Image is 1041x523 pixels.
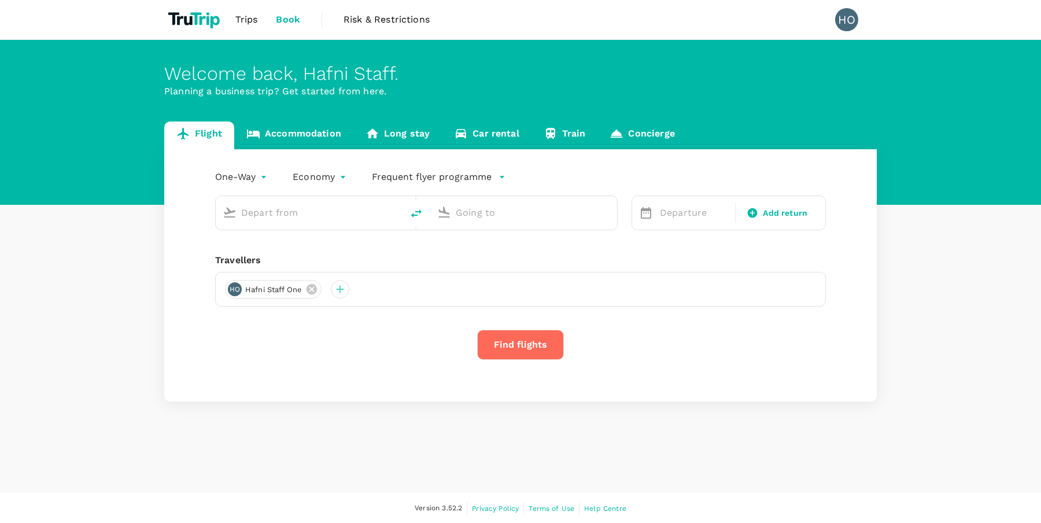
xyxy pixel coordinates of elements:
a: Long stay [353,121,442,149]
button: Open [609,211,611,213]
div: Travellers [215,253,826,267]
button: Open [394,211,397,213]
a: Car rental [442,121,531,149]
div: HO [835,8,858,31]
span: Privacy Policy [472,504,519,513]
a: Train [531,121,598,149]
span: Trips [235,13,258,27]
a: Flight [164,121,234,149]
button: delete [403,200,430,227]
span: Book [276,13,300,27]
button: Find flights [477,330,564,360]
div: HO [228,282,242,296]
span: Version 3.52.2 [415,503,462,514]
p: Frequent flyer programme [372,170,492,184]
input: Depart from [241,204,378,222]
a: Accommodation [234,121,353,149]
a: Terms of Use [529,502,574,515]
img: TruTrip logo [164,7,226,32]
span: Add return [763,207,807,219]
p: Planning a business trip? Get started from here. [164,84,877,98]
span: Help Centre [584,504,626,513]
span: Hafni Staff One [238,284,309,296]
a: Help Centre [584,502,626,515]
button: Frequent flyer programme [372,170,505,184]
span: Risk & Restrictions [344,13,430,27]
div: Welcome back , Hafni Staff . [164,63,877,84]
a: Concierge [597,121,686,149]
input: Going to [456,204,593,222]
div: HOHafni Staff One [225,280,322,299]
span: Terms of Use [529,504,574,513]
a: Privacy Policy [472,502,519,515]
div: Economy [293,168,349,186]
p: Departure [660,206,728,220]
div: One-Way [215,168,270,186]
